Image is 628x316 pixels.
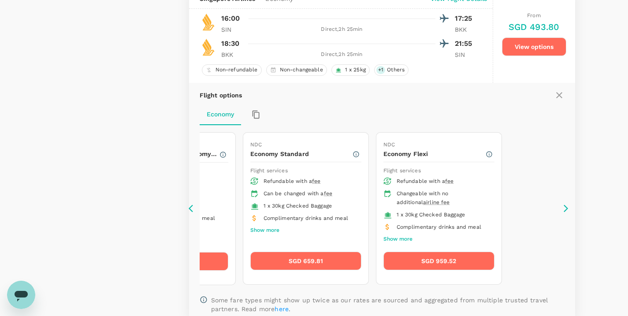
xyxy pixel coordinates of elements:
[312,178,320,184] span: fee
[383,167,421,174] span: Flight services
[221,25,243,34] p: SIN
[455,50,477,59] p: SIN
[383,141,395,148] span: NDC
[202,64,262,76] div: Non-refundable
[266,64,327,76] div: Non-changeable
[275,305,289,312] a: here
[200,13,217,31] img: SQ
[7,281,35,309] iframe: Button to launch messaging window
[423,199,450,205] span: airline fee
[397,212,465,218] span: 1 x 30kg Checked Baggage
[342,66,369,74] span: 1 x 25kg
[211,296,565,313] p: Some fare types might show up twice as our rates are sourced and aggregated from multiple trusted...
[455,13,477,24] p: 17:25
[383,149,485,158] p: Economy Flexi
[221,38,240,49] p: 18:30
[527,12,541,19] span: From
[383,234,412,245] button: Show more
[264,215,348,221] span: Complimentary drinks and meal
[221,50,243,59] p: BKK
[445,178,453,184] span: fee
[276,66,327,74] span: Non-changeable
[324,190,332,197] span: fee
[221,13,240,24] p: 16:00
[250,252,361,270] button: SGD 659.81
[200,38,217,56] img: SQ
[249,50,435,59] div: Direct , 2h 25min
[264,177,354,186] div: Refundable with a
[455,38,477,49] p: 21:55
[200,91,242,100] p: Flight options
[397,177,487,186] div: Refundable with a
[376,66,385,74] span: + 1
[264,190,354,198] div: Can be changed with a
[264,203,332,209] span: 1 x 30kg Checked Baggage
[200,104,241,125] button: Economy
[331,64,370,76] div: 1 x 25kg
[383,252,494,270] button: SGD 959.52
[212,66,261,74] span: Non-refundable
[397,190,487,207] div: Changeable with no additional
[383,66,408,74] span: Others
[509,20,560,34] h6: SGD 493.80
[250,167,288,174] span: Flight services
[397,224,481,230] span: Complimentary drinks and meal
[250,225,279,236] button: Show more
[455,25,477,34] p: BKK
[249,25,435,34] div: Direct , 2h 25min
[374,64,409,76] div: +1Others
[250,141,262,148] span: NDC
[250,149,352,158] p: Economy Standard
[502,37,566,56] button: View options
